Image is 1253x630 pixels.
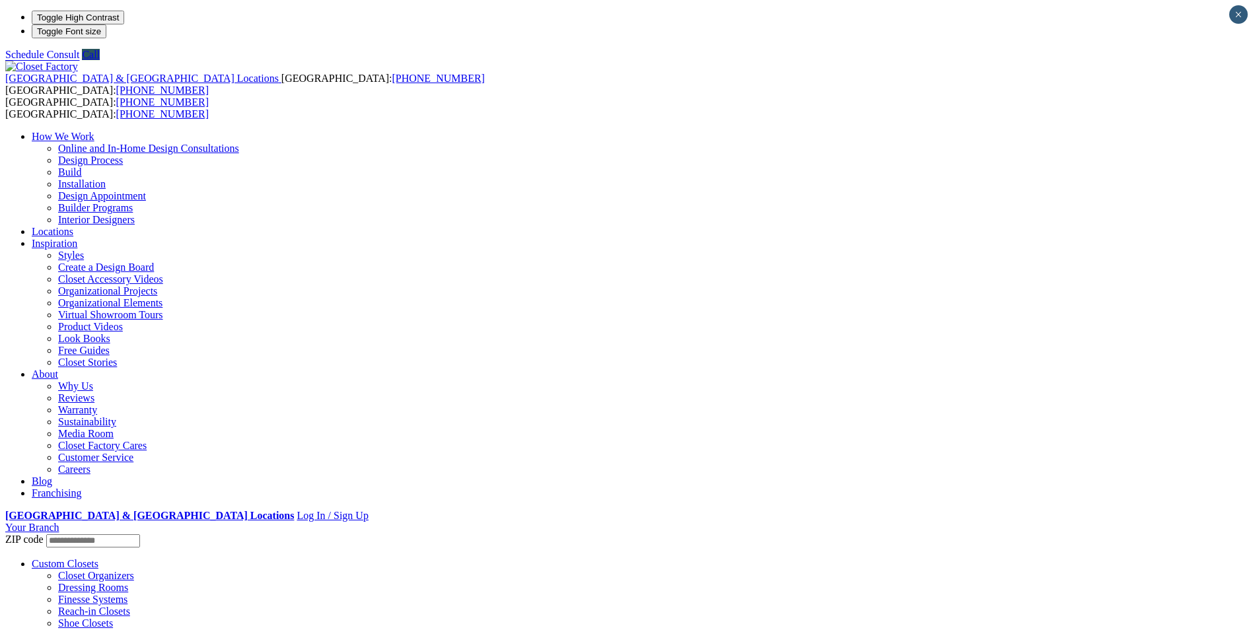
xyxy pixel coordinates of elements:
a: Online and In-Home Design Consultations [58,143,239,154]
a: Interior Designers [58,214,135,225]
a: Warranty [58,404,97,415]
a: Reviews [58,392,94,403]
a: [PHONE_NUMBER] [116,96,209,108]
a: Styles [58,250,84,261]
img: Closet Factory [5,61,78,73]
a: Reach-in Closets [58,606,130,617]
button: Toggle High Contrast [32,11,124,24]
a: [GEOGRAPHIC_DATA] & [GEOGRAPHIC_DATA] Locations [5,73,281,84]
a: [GEOGRAPHIC_DATA] & [GEOGRAPHIC_DATA] Locations [5,510,294,521]
a: Blog [32,475,52,487]
a: Careers [58,464,90,475]
a: Virtual Showroom Tours [58,309,163,320]
a: Organizational Projects [58,285,157,297]
span: ZIP code [5,534,44,545]
a: Closet Organizers [58,570,134,581]
a: Dressing Rooms [58,582,128,593]
input: Enter your Zip code [46,534,140,547]
a: Finesse Systems [58,594,127,605]
a: Design Process [58,155,123,166]
a: Builder Programs [58,202,133,213]
a: Look Books [58,333,110,344]
a: [PHONE_NUMBER] [116,85,209,96]
button: Toggle Font size [32,24,106,38]
a: Closet Stories [58,357,117,368]
a: Media Room [58,428,114,439]
a: Create a Design Board [58,262,154,273]
a: Schedule Consult [5,49,79,60]
a: Installation [58,178,106,190]
a: Organizational Elements [58,297,162,308]
a: Build [58,166,82,178]
a: Sustainability [58,416,116,427]
a: Your Branch [5,522,59,533]
a: Design Appointment [58,190,146,201]
a: [PHONE_NUMBER] [392,73,484,84]
span: [GEOGRAPHIC_DATA]: [GEOGRAPHIC_DATA]: [5,73,485,96]
a: Closet Accessory Videos [58,273,163,285]
a: Closet Factory Cares [58,440,147,451]
a: Product Videos [58,321,123,332]
a: Log In / Sign Up [297,510,368,521]
a: [PHONE_NUMBER] [116,108,209,120]
a: Free Guides [58,345,110,356]
span: [GEOGRAPHIC_DATA]: [GEOGRAPHIC_DATA]: [5,96,209,120]
button: Close [1229,5,1248,24]
a: About [32,368,58,380]
a: Inspiration [32,238,77,249]
a: Why Us [58,380,93,392]
a: Customer Service [58,452,133,463]
a: Locations [32,226,73,237]
a: Franchising [32,487,82,499]
a: Shoe Closets [58,617,113,629]
span: Toggle Font size [37,26,101,36]
span: Toggle High Contrast [37,13,119,22]
a: Call [82,49,100,60]
span: [GEOGRAPHIC_DATA] & [GEOGRAPHIC_DATA] Locations [5,73,279,84]
a: How We Work [32,131,94,142]
a: Custom Closets [32,558,98,569]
